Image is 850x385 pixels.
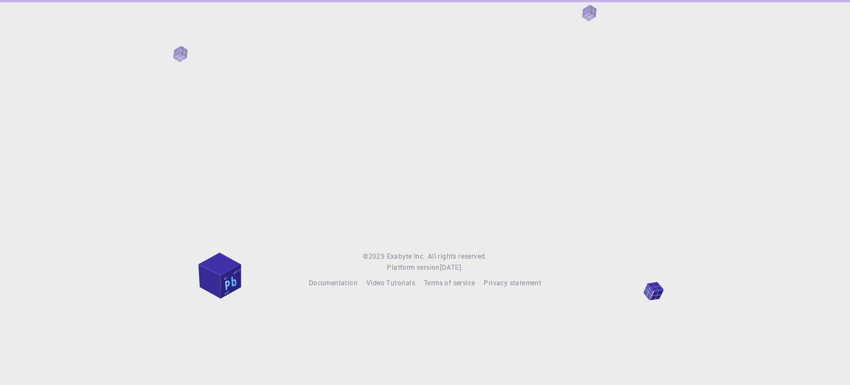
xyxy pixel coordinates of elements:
[387,251,426,262] a: Exabyte Inc.
[366,278,415,287] span: Video Tutorials
[309,278,357,287] span: Documentation
[387,251,426,260] span: Exabyte Inc.
[428,251,487,262] span: All rights reserved.
[309,278,357,289] a: Documentation
[366,278,415,289] a: Video Tutorials
[484,278,541,287] span: Privacy statement
[484,278,541,289] a: Privacy statement
[424,278,475,287] span: Terms of service
[440,262,463,273] a: [DATE].
[387,262,439,273] span: Platform version
[440,263,463,271] span: [DATE] .
[363,251,386,262] span: © 2025
[424,278,475,289] a: Terms of service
